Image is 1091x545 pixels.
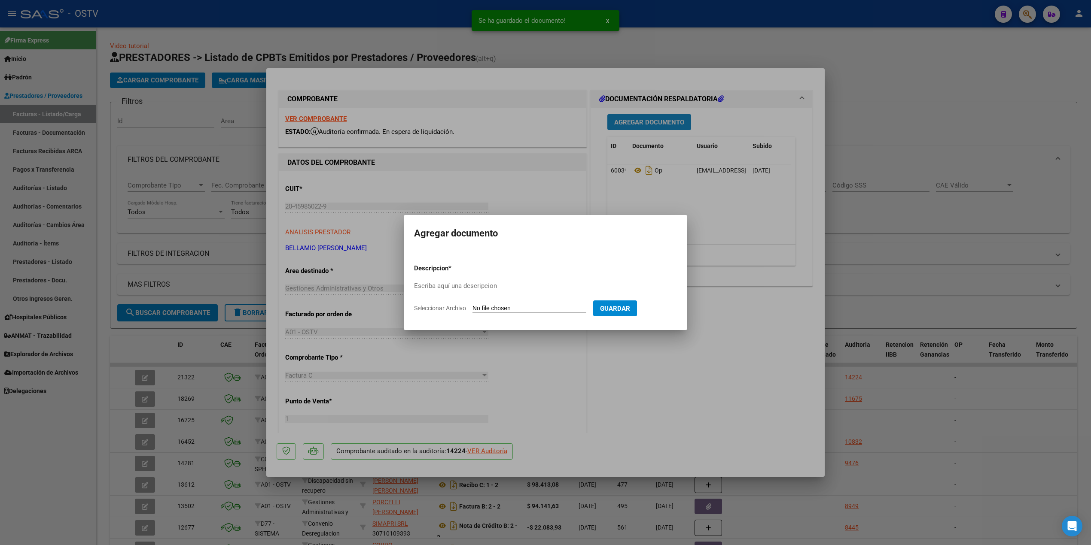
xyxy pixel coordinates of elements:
h2: Agregar documento [414,225,677,242]
span: Guardar [600,305,630,312]
span: Seleccionar Archivo [414,305,466,312]
button: Guardar [593,300,637,316]
p: Descripcion [414,263,493,273]
div: Open Intercom Messenger [1062,516,1082,536]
